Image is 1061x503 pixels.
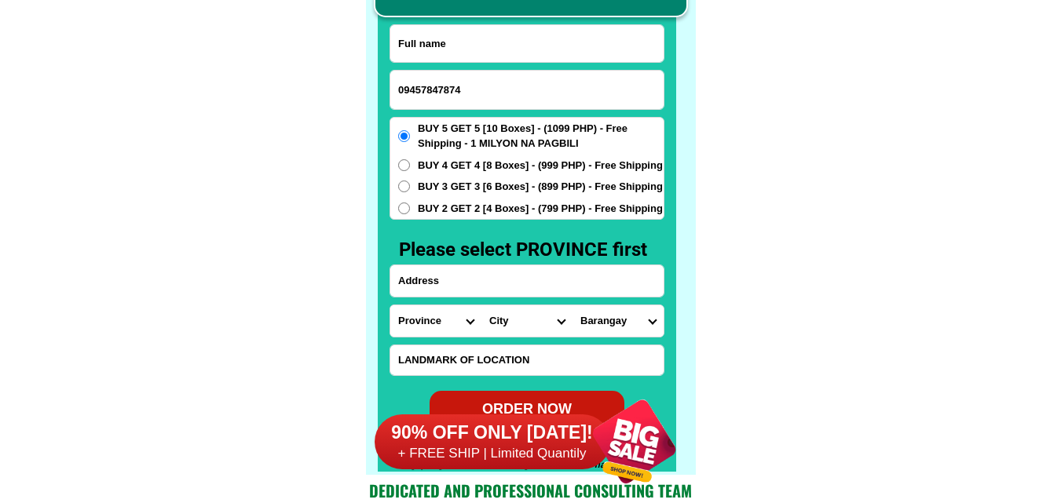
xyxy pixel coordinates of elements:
span: BUY 3 GET 3 [6 Boxes] - (899 PHP) - Free Shipping [418,179,663,195]
h5: *Lahat ng mag-o-order, tandaan na punan ang lahat ng impormasyon gaya ng itinuro at i-click ang "... [370,443,676,472]
span: BUY 5 GET 5 [10 Boxes] - (1099 PHP) - Free Shipping - 1 MILYON NA PAGBILI [418,121,664,151]
input: Input address [390,265,664,297]
span: BUY 4 GET 4 [8 Boxes] - (999 PHP) - Free Shipping [418,158,663,173]
input: Input full_name [390,25,664,62]
span: BUY 2 GET 2 [4 Boxes] - (799 PHP) - Free Shipping [418,201,663,217]
h2: Dedicated and professional consulting team [366,479,696,502]
h6: 90% OFF ONLY [DATE]! [375,421,610,445]
select: Select district [481,305,573,337]
input: BUY 3 GET 3 [6 Boxes] - (899 PHP) - Free Shipping [398,180,410,192]
input: BUY 5 GET 5 [10 Boxes] - (1099 PHP) - Free Shipping - 1 MILYON NA PAGBILI [398,130,410,142]
input: Input phone_number [390,71,664,109]
h6: + FREE SHIP | Limited Quantily [375,445,610,462]
select: Select commune [573,305,664,337]
input: BUY 4 GET 4 [8 Boxes] - (999 PHP) - Free Shipping [398,159,410,171]
h3: Please select PROVINCE first [399,235,663,264]
input: BUY 2 GET 2 [4 Boxes] - (799 PHP) - Free Shipping [398,202,410,214]
input: Input LANDMARKOFLOCATION [390,345,664,375]
select: Select province [390,305,481,337]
